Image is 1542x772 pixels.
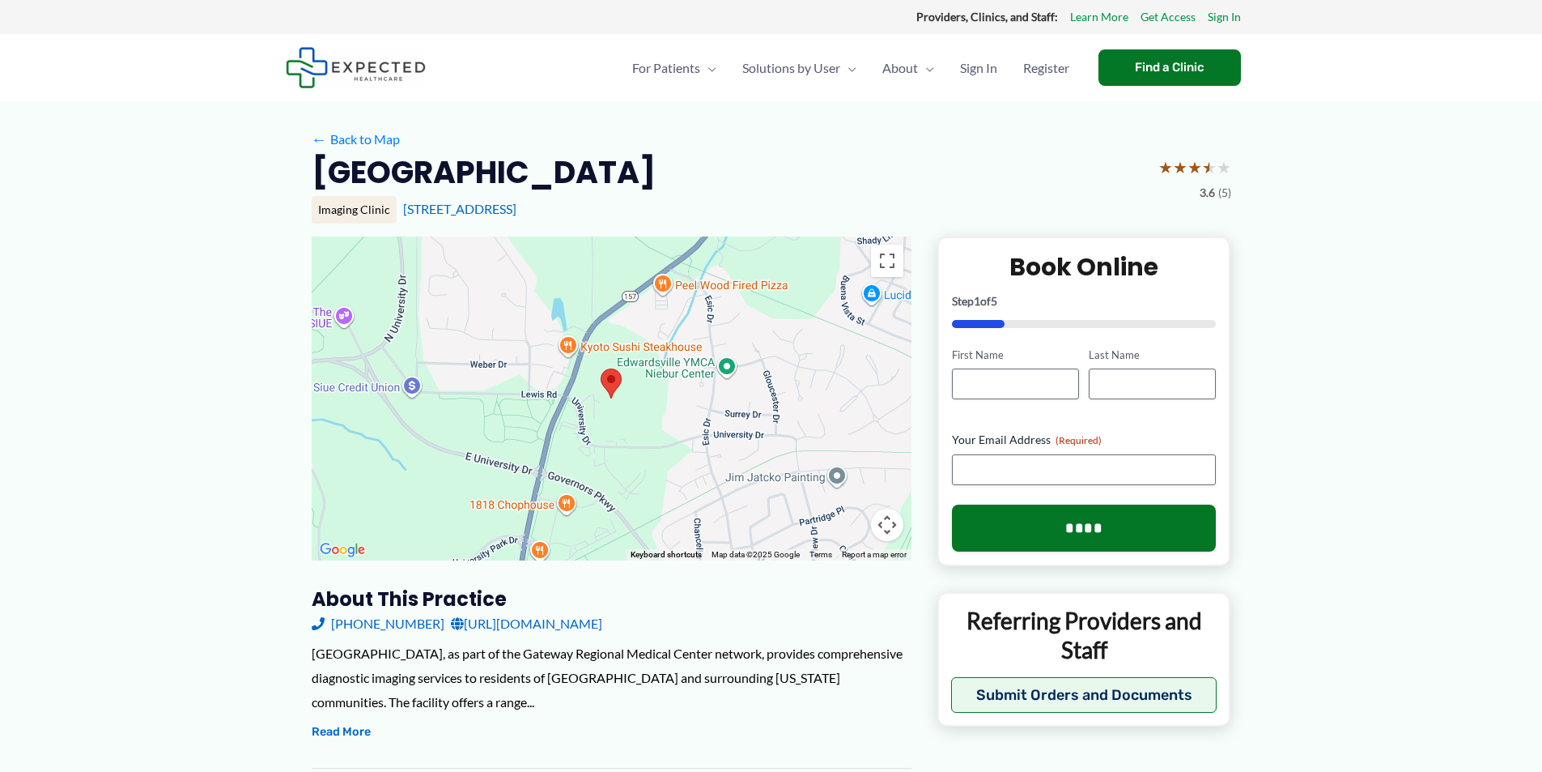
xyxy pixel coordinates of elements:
[1158,152,1173,182] span: ★
[871,509,903,541] button: Map camera controls
[1217,152,1231,182] span: ★
[1202,152,1217,182] span: ★
[842,550,907,559] a: Report a map error
[951,677,1217,713] button: Submit Orders and Documents
[952,432,1217,448] label: Your Email Address
[316,540,369,561] a: Open this area in Google Maps (opens a new window)
[312,127,400,151] a: ←Back to Map
[952,251,1217,283] h2: Book Online
[312,642,911,714] div: [GEOGRAPHIC_DATA], as part of the Gateway Regional Medical Center network, provides comprehensive...
[869,40,947,96] a: AboutMenu Toggle
[991,294,997,308] span: 5
[700,40,716,96] span: Menu Toggle
[947,40,1010,96] a: Sign In
[312,723,371,742] button: Read More
[1070,6,1128,28] a: Learn More
[1187,152,1202,182] span: ★
[882,40,918,96] span: About
[952,296,1217,307] p: Step of
[916,10,1058,23] strong: Providers, Clinics, and Staff:
[403,201,516,216] a: [STREET_ADDRESS]
[286,47,426,88] img: Expected Healthcare Logo - side, dark font, small
[840,40,856,96] span: Menu Toggle
[742,40,840,96] span: Solutions by User
[312,152,656,192] h2: [GEOGRAPHIC_DATA]
[712,550,800,559] span: Map data ©2025 Google
[1098,49,1241,86] a: Find a Clinic
[1010,40,1082,96] a: Register
[1141,6,1196,28] a: Get Access
[312,196,397,224] div: Imaging Clinic
[951,606,1217,665] p: Referring Providers and Staff
[960,40,997,96] span: Sign In
[952,348,1079,363] label: First Name
[1218,182,1231,203] span: (5)
[974,294,980,308] span: 1
[1208,6,1241,28] a: Sign In
[312,586,911,612] h3: About this practice
[729,40,869,96] a: Solutions by UserMenu Toggle
[1023,40,1069,96] span: Register
[619,40,729,96] a: For PatientsMenu Toggle
[451,612,602,636] a: [URL][DOMAIN_NAME]
[871,245,903,277] button: Toggle fullscreen view
[809,550,832,559] a: Terms (opens in new tab)
[1089,348,1216,363] label: Last Name
[312,131,327,147] span: ←
[1173,152,1187,182] span: ★
[918,40,934,96] span: Menu Toggle
[1200,182,1215,203] span: 3.6
[632,40,700,96] span: For Patients
[1056,434,1102,446] span: (Required)
[631,549,702,561] button: Keyboard shortcuts
[316,540,369,561] img: Google
[619,40,1082,96] nav: Primary Site Navigation
[312,612,444,636] a: [PHONE_NUMBER]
